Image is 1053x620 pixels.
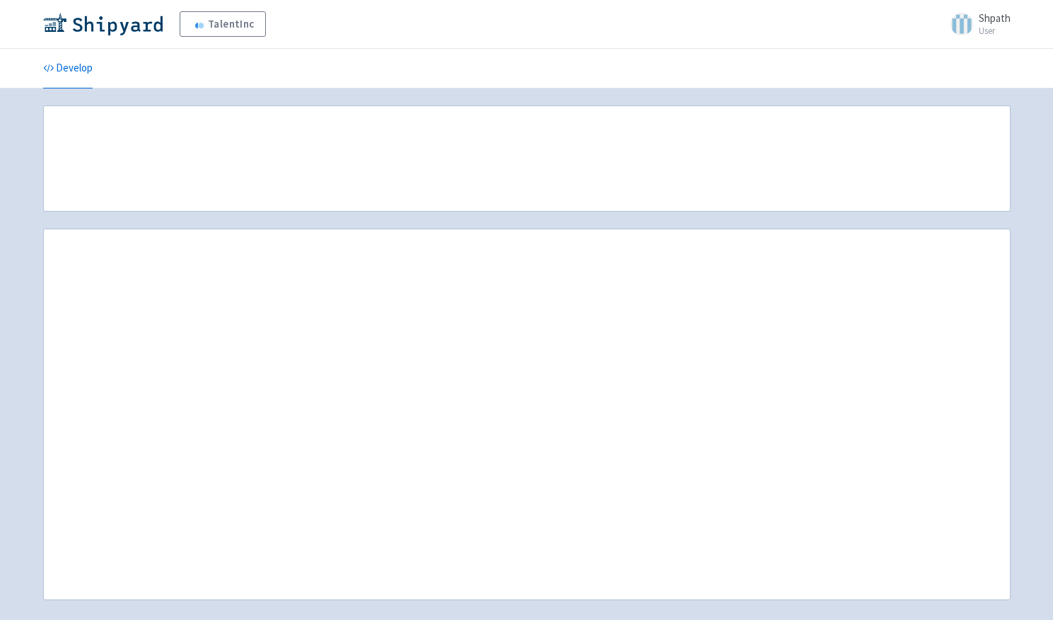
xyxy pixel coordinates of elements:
[979,11,1011,25] span: Shpath
[43,13,163,35] img: Shipyard logo
[979,26,1011,35] small: User
[43,49,93,88] a: Develop
[180,11,266,37] a: TalentInc
[942,13,1011,35] a: Shpath User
